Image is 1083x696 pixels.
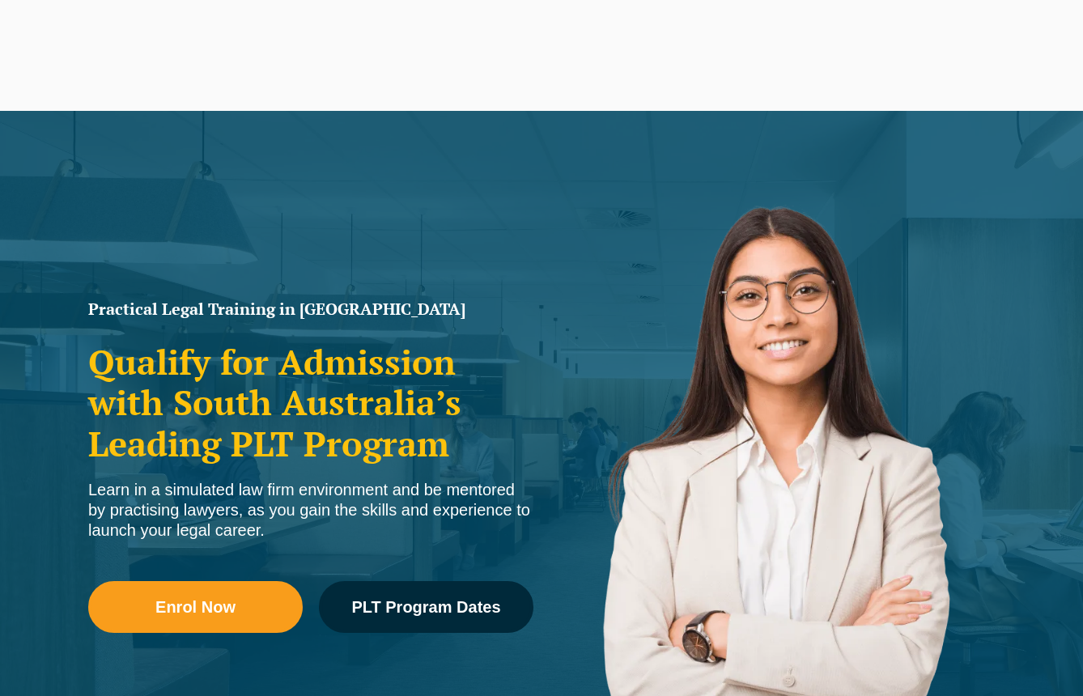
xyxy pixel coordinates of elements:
div: Learn in a simulated law firm environment and be mentored by practising lawyers, as you gain the ... [88,480,533,541]
span: Enrol Now [155,599,236,615]
a: PLT Program Dates [319,581,533,633]
h1: Practical Legal Training in [GEOGRAPHIC_DATA] [88,301,533,317]
h2: Qualify for Admission with South Australia’s Leading PLT Program [88,342,533,464]
span: PLT Program Dates [351,599,500,615]
a: Enrol Now [88,581,303,633]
